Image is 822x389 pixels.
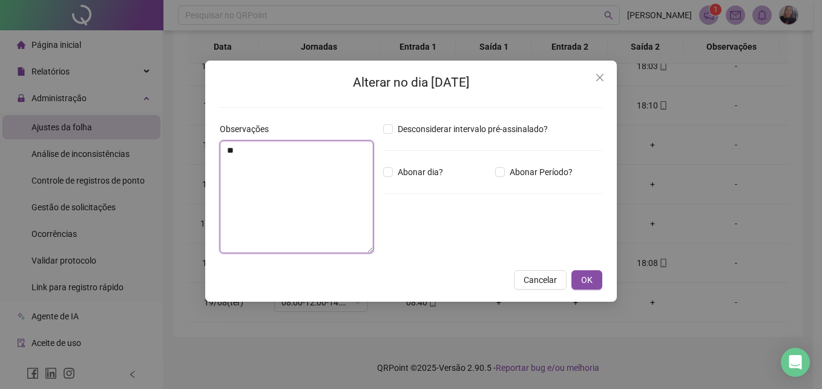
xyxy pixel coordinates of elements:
span: close [595,73,605,82]
button: OK [571,270,602,290]
button: Cancelar [514,270,567,290]
label: Observações [220,122,277,136]
span: OK [581,273,593,287]
span: Desconsiderar intervalo pré-assinalado? [393,122,553,136]
div: Open Intercom Messenger [781,348,810,377]
h2: Alterar no dia [DATE] [220,73,602,93]
span: Abonar Período? [505,165,577,179]
span: Cancelar [524,273,557,287]
span: Abonar dia? [393,165,448,179]
button: Close [590,68,610,87]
